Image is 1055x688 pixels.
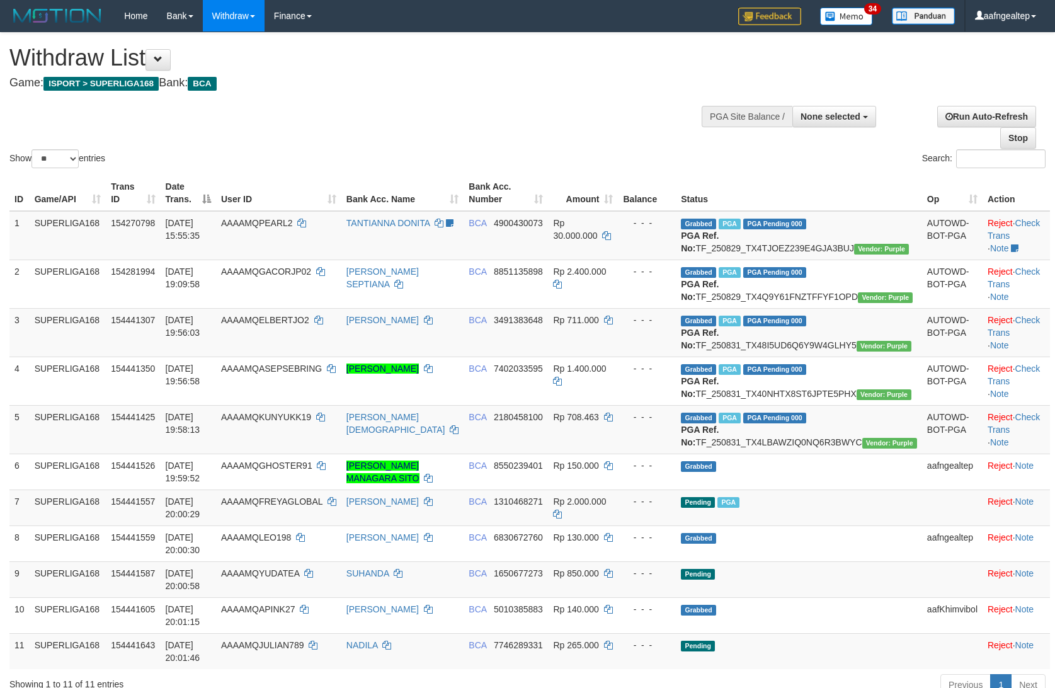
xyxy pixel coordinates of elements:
[221,315,309,325] span: AAAAMQELBERTJO2
[188,77,216,91] span: BCA
[719,316,741,326] span: Marked by aafsoycanthlai
[221,532,291,542] span: AAAAMQLEO198
[1015,568,1034,578] a: Note
[494,218,543,228] span: Copy 4900430073 to clipboard
[9,308,30,357] td: 3
[820,8,873,25] img: Button%20Memo.svg
[494,568,543,578] span: Copy 1650677273 to clipboard
[30,525,106,561] td: SUPERLIGA168
[988,315,1013,325] a: Reject
[988,218,1040,241] a: Check Trans
[676,405,922,454] td: TF_250831_TX4LBAWZIQ0NQ6R3BWYC
[221,218,293,228] span: AAAAMQPEARL2
[983,561,1050,597] td: ·
[719,413,741,423] span: Marked by aafsoycanthlai
[681,376,719,399] b: PGA Ref. No:
[676,211,922,260] td: TF_250829_TX4TJOEZ239E4GJA3BUJ
[30,561,106,597] td: SUPERLIGA168
[166,267,200,289] span: [DATE] 19:09:58
[221,461,312,471] span: AAAAMQGHOSTER91
[221,568,299,578] span: AAAAMQYUDATEA
[676,357,922,405] td: TF_250831_TX40NHTX8ST6JPTE5PHX
[676,308,922,357] td: TF_250831_TX48I5UD6Q6Y9W4GLHY5
[30,175,106,211] th: Game/API: activate to sort column ascending
[494,267,543,277] span: Copy 8851135898 to clipboard
[9,45,691,71] h1: Withdraw List
[111,218,155,228] span: 154270798
[553,496,606,507] span: Rp 2.000.000
[553,364,606,374] span: Rp 1.400.000
[1015,532,1034,542] a: Note
[9,405,30,454] td: 5
[681,316,716,326] span: Grabbed
[623,603,671,616] div: - - -
[9,561,30,597] td: 9
[469,315,486,325] span: BCA
[623,411,671,423] div: - - -
[681,533,716,544] span: Grabbed
[346,496,419,507] a: [PERSON_NAME]
[681,569,715,580] span: Pending
[623,314,671,326] div: - - -
[702,106,792,127] div: PGA Site Balance /
[553,218,597,241] span: Rp 30.000.000
[469,218,486,228] span: BCA
[990,340,1009,350] a: Note
[346,412,445,435] a: [PERSON_NAME][DEMOGRAPHIC_DATA]
[494,496,543,507] span: Copy 1310468271 to clipboard
[346,218,430,228] a: TANTIANNA DONITA
[9,149,105,168] label: Show entries
[676,175,922,211] th: Status
[854,244,909,255] span: Vendor URL: https://trx4.1velocity.biz
[956,149,1046,168] input: Search:
[681,497,715,508] span: Pending
[1015,604,1034,614] a: Note
[221,364,322,374] span: AAAAMQASEPSEBRING
[111,364,155,374] span: 154441350
[469,640,486,650] span: BCA
[990,292,1009,302] a: Note
[1000,127,1036,149] a: Stop
[553,267,606,277] span: Rp 2.400.000
[464,175,548,211] th: Bank Acc. Number: activate to sort column ascending
[623,639,671,651] div: - - -
[983,175,1050,211] th: Action
[983,405,1050,454] td: · ·
[111,412,155,422] span: 154441425
[221,604,295,614] span: AAAAMQAPINK27
[553,412,598,422] span: Rp 708.463
[9,175,30,211] th: ID
[553,461,598,471] span: Rp 150.000
[221,412,311,422] span: AAAAMQKUNYUKK19
[681,231,719,253] b: PGA Ref. No:
[9,357,30,405] td: 4
[681,279,719,302] b: PGA Ref. No:
[988,218,1013,228] a: Reject
[30,405,106,454] td: SUPERLIGA168
[166,604,200,627] span: [DATE] 20:01:15
[469,532,486,542] span: BCA
[166,315,200,338] span: [DATE] 19:56:03
[922,525,983,561] td: aafngealtep
[346,640,378,650] a: NADILA
[988,532,1013,542] a: Reject
[988,604,1013,614] a: Reject
[494,604,543,614] span: Copy 5010385883 to clipboard
[719,364,741,375] span: Marked by aafsoycanthlai
[623,217,671,229] div: - - -
[494,364,543,374] span: Copy 7402033595 to clipboard
[681,267,716,278] span: Grabbed
[548,175,618,211] th: Amount: activate to sort column ascending
[983,597,1050,633] td: ·
[111,461,155,471] span: 154441526
[988,640,1013,650] a: Reject
[166,364,200,386] span: [DATE] 19:56:58
[858,292,913,303] span: Vendor URL: https://trx4.1velocity.biz
[983,308,1050,357] td: · ·
[862,438,917,449] span: Vendor URL: https://trx4.1velocity.biz
[346,604,419,614] a: [PERSON_NAME]
[166,568,200,591] span: [DATE] 20:00:58
[30,308,106,357] td: SUPERLIGA168
[719,267,741,278] span: Marked by aafnonsreyleab
[31,149,79,168] select: Showentries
